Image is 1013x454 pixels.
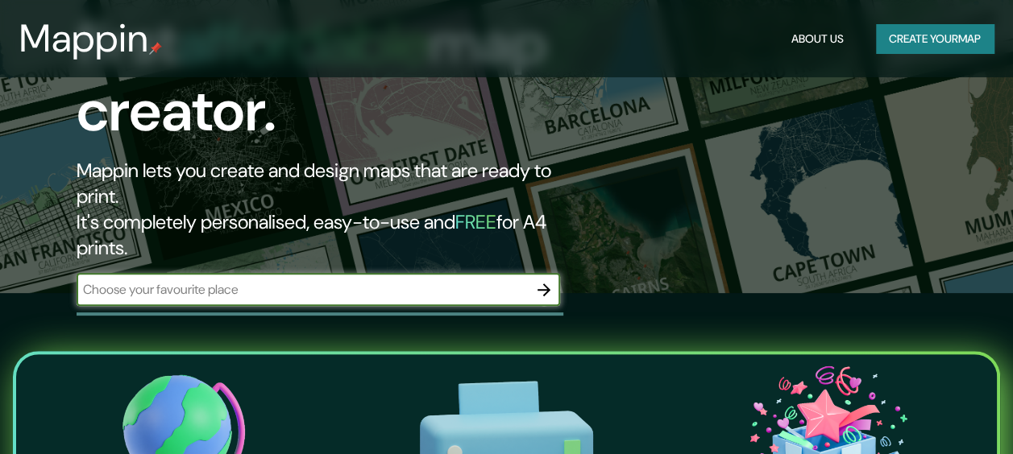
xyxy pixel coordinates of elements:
[876,24,994,54] button: Create yourmap
[785,24,850,54] button: About Us
[455,209,496,234] h5: FREE
[149,42,162,55] img: mappin-pin
[19,16,149,61] h3: Mappin
[77,158,583,261] h2: Mappin lets you create and design maps that are ready to print. It's completely personalised, eas...
[77,280,528,299] input: Choose your favourite place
